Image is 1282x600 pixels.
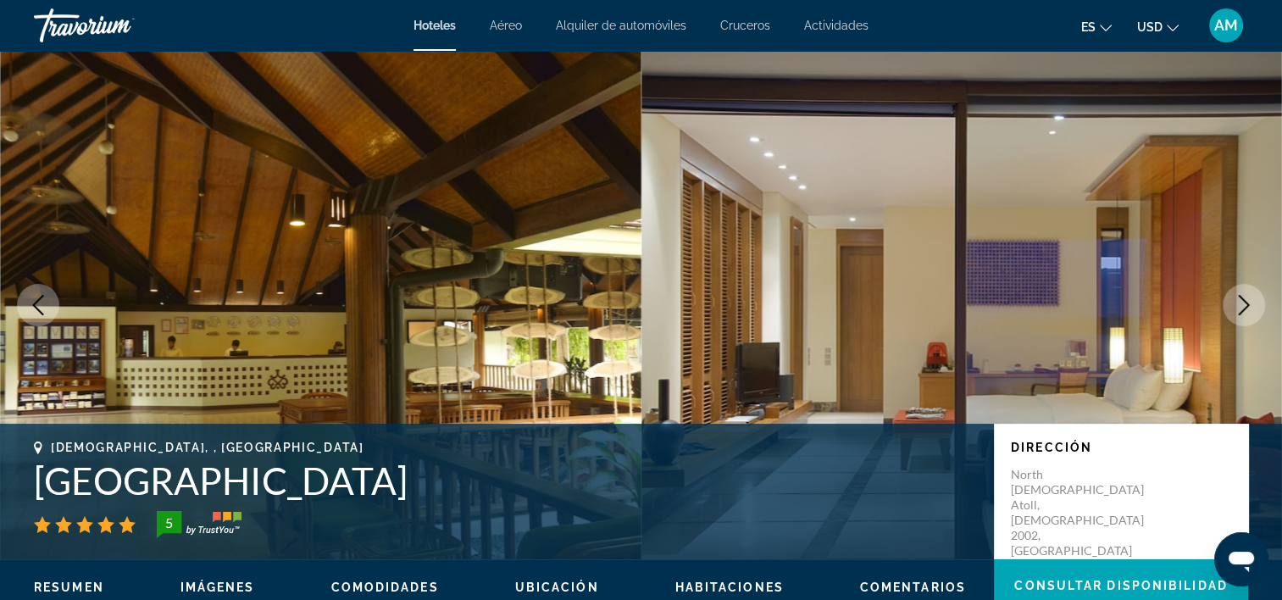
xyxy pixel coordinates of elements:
button: Ubicación [515,580,599,595]
a: Aéreo [490,19,522,32]
span: AM [1214,17,1238,34]
button: User Menu [1204,8,1248,43]
a: Hoteles [413,19,456,32]
button: Habitaciones [675,580,784,595]
p: North [DEMOGRAPHIC_DATA] Atoll, [DEMOGRAPHIC_DATA] 2002, [GEOGRAPHIC_DATA] [1011,467,1146,558]
p: Dirección [1011,441,1231,454]
span: Comodidades [331,581,439,594]
a: Cruceros [720,19,770,32]
iframe: Botón para iniciar la ventana de mensajería [1214,532,1268,586]
span: Ubicación [515,581,599,594]
a: Alquiler de automóviles [556,19,686,32]
img: trustyou-badge-hor.svg [157,511,241,538]
button: Change currency [1137,14,1179,39]
button: Comentarios [860,580,966,595]
button: Previous image [17,284,59,326]
span: Habitaciones [675,581,784,594]
button: Next image [1223,284,1265,326]
div: 5 [152,513,186,533]
h1: [GEOGRAPHIC_DATA] [34,458,977,503]
button: Imágenes [180,580,255,595]
button: Change language [1081,14,1112,39]
span: es [1081,20,1096,34]
span: USD [1137,20,1163,34]
span: [DEMOGRAPHIC_DATA], , [GEOGRAPHIC_DATA] [51,441,364,454]
span: Imágenes [180,581,255,594]
span: Resumen [34,581,104,594]
button: Resumen [34,580,104,595]
span: Consultar disponibilidad [1014,579,1227,592]
button: Comodidades [331,580,439,595]
a: Travorium [34,3,203,47]
a: Actividades [804,19,869,32]
span: Comentarios [860,581,966,594]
